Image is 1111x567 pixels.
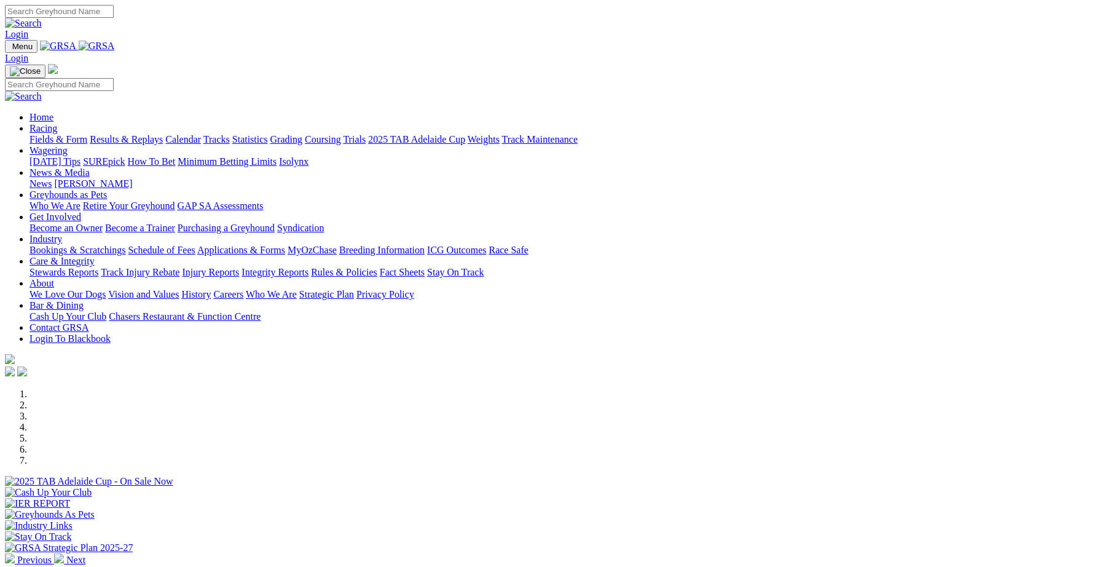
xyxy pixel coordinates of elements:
a: Greyhounds as Pets [29,189,107,200]
a: Tracks [203,134,230,145]
div: Get Involved [29,223,1106,234]
img: Close [10,66,41,76]
a: Syndication [277,223,324,233]
a: Home [29,112,53,122]
img: GRSA [40,41,76,52]
button: Toggle navigation [5,40,37,53]
a: 2025 TAB Adelaide Cup [368,134,465,145]
a: Calendar [165,134,201,145]
a: GAP SA Assessments [178,200,264,211]
a: Care & Integrity [29,256,95,266]
a: About [29,278,54,288]
div: Bar & Dining [29,311,1106,322]
a: Bar & Dining [29,300,84,311]
a: Applications & Forms [197,245,285,255]
a: Track Maintenance [502,134,578,145]
a: Weights [468,134,500,145]
div: Industry [29,245,1106,256]
div: About [29,289,1106,300]
a: Track Injury Rebate [101,267,179,277]
a: Login To Blackbook [29,333,111,344]
img: logo-grsa-white.png [48,64,58,74]
a: Fields & Form [29,134,87,145]
a: Minimum Betting Limits [178,156,277,167]
a: We Love Our Dogs [29,289,106,299]
a: Fact Sheets [380,267,425,277]
a: Careers [213,289,243,299]
img: Industry Links [5,520,73,531]
a: Race Safe [489,245,528,255]
a: [PERSON_NAME] [54,178,132,189]
a: Retire Your Greyhound [83,200,175,211]
img: twitter.svg [17,367,27,376]
a: Strategic Plan [299,289,354,299]
a: Results & Replays [90,134,163,145]
img: Stay On Track [5,531,71,542]
a: Previous [5,555,54,565]
img: Greyhounds As Pets [5,509,95,520]
a: Cash Up Your Club [29,311,106,322]
span: Menu [12,42,33,51]
a: Integrity Reports [241,267,308,277]
a: News [29,178,52,189]
a: Who We Are [246,289,297,299]
a: Vision and Values [108,289,179,299]
img: GRSA Strategic Plan 2025-27 [5,542,133,553]
a: Become an Owner [29,223,103,233]
a: Next [54,555,85,565]
a: Who We Are [29,200,80,211]
a: Become a Trainer [105,223,175,233]
img: facebook.svg [5,367,15,376]
a: Racing [29,123,57,133]
a: Isolynx [279,156,308,167]
img: IER REPORT [5,498,70,509]
a: Grading [270,134,302,145]
a: Chasers Restaurant & Function Centre [109,311,261,322]
a: Contact GRSA [29,322,88,333]
div: Wagering [29,156,1106,167]
a: Breeding Information [339,245,425,255]
a: Login [5,29,28,39]
a: Rules & Policies [311,267,377,277]
button: Toggle navigation [5,65,45,78]
a: How To Bet [128,156,176,167]
img: GRSA [79,41,115,52]
input: Search [5,78,114,91]
img: chevron-left-pager-white.svg [5,553,15,563]
a: News & Media [29,167,90,178]
a: MyOzChase [288,245,337,255]
img: logo-grsa-white.png [5,354,15,364]
a: Industry [29,234,62,244]
span: Previous [17,555,52,565]
a: Schedule of Fees [128,245,195,255]
div: News & Media [29,178,1106,189]
a: Privacy Policy [356,289,414,299]
a: History [181,289,211,299]
a: Purchasing a Greyhound [178,223,275,233]
a: ICG Outcomes [427,245,486,255]
img: chevron-right-pager-white.svg [54,553,64,563]
a: Stewards Reports [29,267,98,277]
a: Stay On Track [427,267,484,277]
img: Cash Up Your Club [5,487,92,498]
a: Coursing [305,134,341,145]
a: Statistics [232,134,268,145]
a: Login [5,53,28,63]
a: Trials [343,134,366,145]
img: 2025 TAB Adelaide Cup - On Sale Now [5,476,173,487]
span: Next [66,555,85,565]
a: Wagering [29,145,68,156]
div: Care & Integrity [29,267,1106,278]
div: Greyhounds as Pets [29,200,1106,212]
input: Search [5,5,114,18]
a: Injury Reports [182,267,239,277]
a: Get Involved [29,212,81,222]
div: Racing [29,134,1106,145]
a: SUREpick [83,156,125,167]
img: Search [5,91,42,102]
img: Search [5,18,42,29]
a: [DATE] Tips [29,156,80,167]
a: Bookings & Scratchings [29,245,125,255]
